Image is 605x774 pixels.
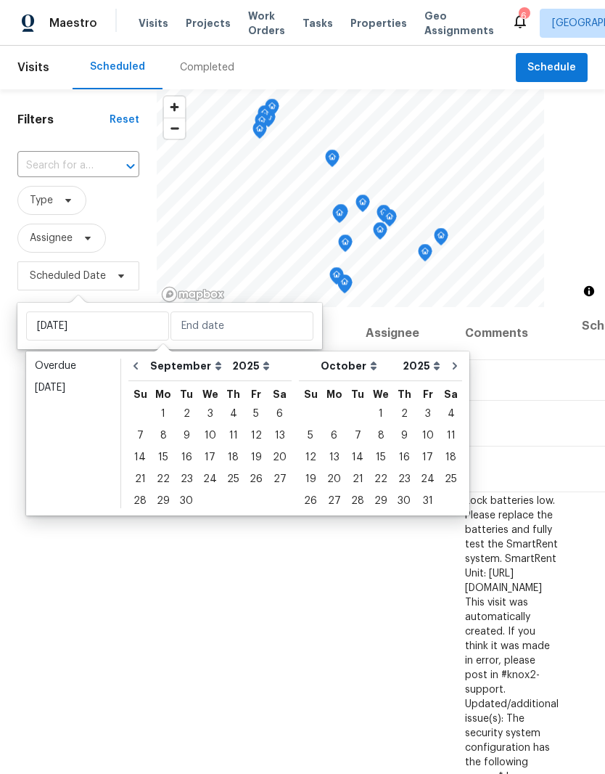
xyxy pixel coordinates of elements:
div: Map marker [325,150,339,172]
div: Fri Oct 17 2025 [416,447,440,468]
div: Sun Oct 19 2025 [299,468,322,490]
div: Tue Oct 07 2025 [346,425,369,447]
div: Thu Oct 02 2025 [392,403,416,425]
div: 23 [392,469,416,489]
div: 22 [152,469,175,489]
abbr: Tuesday [180,389,193,399]
div: 23 [175,469,198,489]
th: Assignee [354,307,453,360]
button: Zoom in [164,97,185,118]
select: Month [147,355,229,377]
div: Map marker [338,235,353,257]
span: Work Orders [248,9,285,38]
div: Thu Oct 16 2025 [392,447,416,468]
div: Map marker [332,205,347,228]
h1: Filters [17,113,110,127]
div: 10 [416,425,440,446]
button: Zoom out [164,118,185,139]
div: Wed Oct 29 2025 [369,490,392,512]
div: 15 [152,447,175,468]
div: 28 [346,491,369,511]
div: Thu Oct 23 2025 [392,468,416,490]
div: 5 [299,425,322,446]
div: [DATE] [35,380,112,395]
div: Tue Sep 02 2025 [175,403,198,425]
abbr: Monday [326,389,342,399]
div: Map marker [382,209,397,232]
div: 3 [416,404,440,424]
canvas: Map [157,89,544,307]
div: 4 [222,404,244,424]
div: Map marker [337,274,352,297]
div: Sun Sep 07 2025 [128,425,152,447]
div: Mon Sep 29 2025 [152,490,175,512]
abbr: Monday [155,389,171,399]
div: Wed Sep 03 2025 [198,403,222,425]
div: Tue Oct 14 2025 [346,447,369,468]
a: Mapbox homepage [161,286,225,303]
span: Assignee [30,231,73,245]
div: 24 [416,469,440,489]
span: Toggle attribution [585,283,593,299]
abbr: Tuesday [351,389,364,399]
div: Mon Sep 15 2025 [152,447,175,468]
div: Sun Oct 12 2025 [299,447,322,468]
div: Mon Oct 06 2025 [322,425,346,447]
div: 17 [416,447,440,468]
div: Wed Sep 17 2025 [198,447,222,468]
abbr: Wednesday [202,389,218,399]
div: Map marker [355,195,370,217]
div: 31 [416,491,440,511]
div: Mon Sep 22 2025 [152,468,175,490]
div: Sat Sep 27 2025 [268,468,292,490]
div: Wed Oct 01 2025 [369,403,392,425]
div: Mon Oct 13 2025 [322,447,346,468]
div: Tue Sep 23 2025 [175,468,198,490]
input: Sat, Jan 01 [26,311,169,341]
div: Thu Oct 30 2025 [392,490,416,512]
ul: Date picker shortcuts [30,355,117,512]
div: 16 [175,447,198,468]
div: 25 [222,469,244,489]
div: 28 [128,491,152,511]
span: Properties [350,16,407,30]
div: Mon Sep 01 2025 [152,403,175,425]
div: 6 [268,404,292,424]
div: 21 [346,469,369,489]
div: 18 [440,447,462,468]
div: Map marker [434,228,448,250]
div: 21 [128,469,152,489]
div: Map marker [265,99,279,121]
span: Visits [139,16,168,30]
div: 25 [440,469,462,489]
div: 1 [152,404,175,424]
div: Sat Oct 18 2025 [440,447,462,468]
abbr: Wednesday [373,389,389,399]
div: Fri Oct 10 2025 [416,425,440,447]
div: 7 [346,425,369,446]
input: Search for an address... [17,155,99,177]
div: 29 [152,491,175,511]
div: 4 [440,404,462,424]
div: Map marker [258,105,272,128]
div: Sat Oct 04 2025 [440,403,462,425]
div: Wed Sep 24 2025 [198,468,222,490]
div: Tue Sep 30 2025 [175,490,198,512]
div: Fri Sep 19 2025 [244,447,268,468]
button: Go to next month [444,351,466,380]
div: 26 [299,491,322,511]
div: 5 [244,404,268,424]
div: Thu Sep 25 2025 [222,468,244,490]
div: 19 [244,447,268,468]
div: Fri Oct 03 2025 [416,403,440,425]
div: Map marker [334,204,348,227]
div: Map marker [418,244,432,266]
div: 8 [369,425,392,446]
span: Tasks [302,18,333,28]
div: Wed Sep 10 2025 [198,425,222,447]
button: Schedule [516,53,588,83]
div: 7 [128,425,152,446]
abbr: Saturday [273,389,287,399]
div: Fri Oct 31 2025 [416,490,440,512]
